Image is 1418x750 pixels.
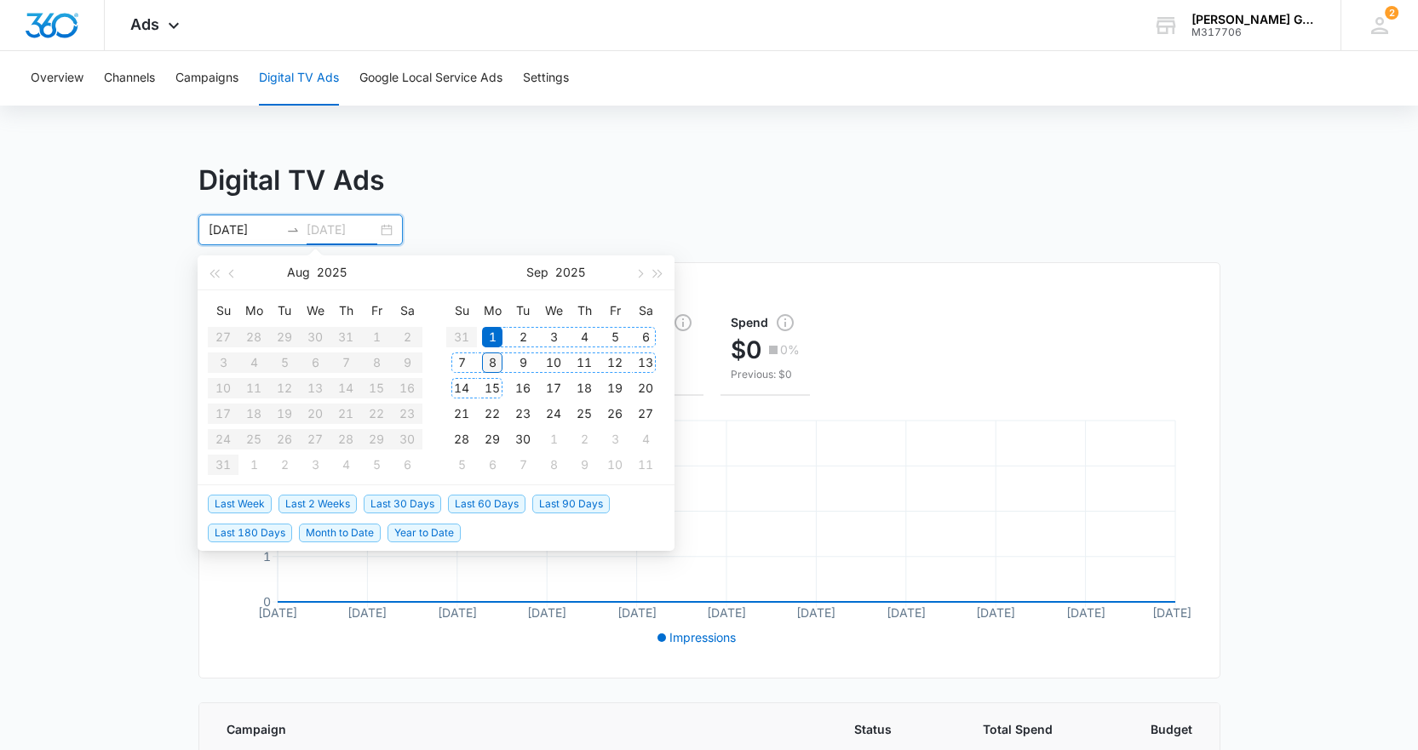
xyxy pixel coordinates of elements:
th: We [538,297,569,324]
div: 22 [482,404,502,424]
tspan: [DATE] [1151,605,1191,620]
h2: Digital TV Ads [198,160,1220,201]
td: 2025-09-26 [600,401,630,427]
td: 2025-10-08 [538,452,569,478]
td: 2025-09-08 [477,350,508,375]
input: End date [307,220,377,239]
td: 2025-09-19 [600,375,630,401]
div: 1 [482,327,502,347]
button: Campaigns [175,51,238,106]
td: 2025-09-25 [569,401,600,427]
div: 19 [605,378,625,398]
button: Digital TV Ads [259,51,339,106]
div: 28 [451,429,472,449]
span: to [286,223,300,237]
div: 12 [605,352,625,373]
input: Start date [209,220,279,239]
th: Sa [392,297,422,324]
td: 2025-10-01 [538,427,569,452]
button: Aug [287,255,310,289]
td: 2025-09-17 [538,375,569,401]
div: 6 [482,455,502,475]
th: Th [569,297,600,324]
div: 30 [513,429,533,449]
div: 10 [543,352,564,373]
span: swap-right [286,223,300,237]
div: 5 [366,455,387,475]
td: 2025-09-03 [300,452,330,478]
td: 2025-09-11 [569,350,600,375]
div: 8 [482,352,502,373]
span: Last 90 Days [532,495,610,513]
th: We [300,297,330,324]
p: Budget [1094,720,1191,738]
div: 10 [605,455,625,475]
button: 2025 [555,255,585,289]
div: 7 [513,455,533,475]
button: Channels [104,51,155,106]
div: account name [1191,13,1316,26]
div: 13 [635,352,656,373]
tspan: [DATE] [258,605,297,620]
td: 2025-09-22 [477,401,508,427]
button: Google Local Service Ads [359,51,502,106]
tspan: [DATE] [976,605,1015,620]
div: 26 [605,404,625,424]
div: 7 [451,352,472,373]
div: 17 [543,378,564,398]
p: $0 [731,336,761,364]
div: 5 [605,327,625,347]
td: 2025-09-04 [330,452,361,478]
td: 2025-10-10 [600,452,630,478]
span: Month to Date [299,524,381,542]
td: 2025-09-16 [508,375,538,401]
div: 4 [574,327,594,347]
div: 8 [543,455,564,475]
td: 2025-10-07 [508,452,538,478]
div: 25 [574,404,594,424]
div: 21 [451,404,472,424]
div: 3 [605,429,625,449]
td: 2025-09-05 [600,324,630,350]
td: 2025-09-28 [446,427,477,452]
div: 2 [574,429,594,449]
p: Previous: $0 [731,367,800,382]
td: 2025-09-04 [569,324,600,350]
div: 27 [635,404,656,424]
p: Total Spend [965,720,1053,738]
button: 2025 [317,255,347,289]
td: 2025-09-15 [477,375,508,401]
span: 2 [1385,6,1398,20]
span: Last 180 Days [208,524,292,542]
div: account id [1191,26,1316,38]
tspan: [DATE] [796,605,835,620]
div: 1 [244,455,264,475]
td: 2025-10-03 [600,427,630,452]
span: Year to Date [388,524,461,542]
td: 2025-09-29 [477,427,508,452]
div: 6 [635,327,656,347]
td: 2025-09-18 [569,375,600,401]
th: Tu [269,297,300,324]
td: 2025-09-24 [538,401,569,427]
td: 2025-10-04 [630,427,661,452]
div: 1 [543,429,564,449]
td: 2025-09-23 [508,401,538,427]
div: 15 [482,378,502,398]
tspan: 1 [263,549,271,564]
div: 4 [635,429,656,449]
div: 9 [574,455,594,475]
td: 2025-09-13 [630,350,661,375]
tspan: [DATE] [617,605,656,620]
td: 2025-09-01 [477,324,508,350]
tspan: [DATE] [437,605,476,620]
div: 9 [513,352,533,373]
div: 11 [635,455,656,475]
p: 0% [780,344,800,356]
div: 3 [543,327,564,347]
div: 16 [513,378,533,398]
th: Su [446,297,477,324]
td: 2025-09-21 [446,401,477,427]
tspan: [DATE] [527,605,566,620]
th: Mo [238,297,269,324]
